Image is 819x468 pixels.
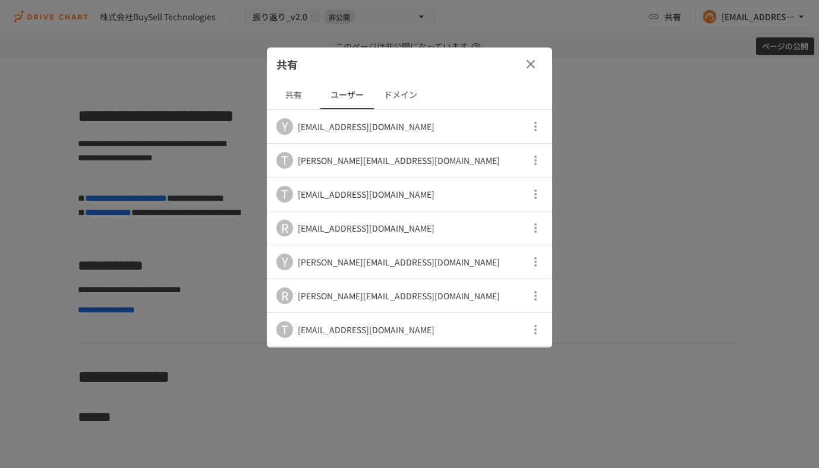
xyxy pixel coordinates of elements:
[276,220,293,236] div: R
[276,321,293,338] div: T
[298,188,434,200] div: [EMAIL_ADDRESS][DOMAIN_NAME]
[267,48,552,81] div: 共有
[276,152,293,169] div: T
[298,121,434,132] div: [EMAIL_ADDRESS][DOMAIN_NAME]
[276,287,293,304] div: R
[298,154,500,166] div: [PERSON_NAME][EMAIL_ADDRESS][DOMAIN_NAME]
[298,290,500,302] div: [PERSON_NAME][EMAIL_ADDRESS][DOMAIN_NAME]
[276,186,293,203] div: T
[298,324,434,336] div: [EMAIL_ADDRESS][DOMAIN_NAME]
[276,118,293,135] div: Y
[374,81,427,109] button: ドメイン
[298,256,500,268] div: [PERSON_NAME][EMAIL_ADDRESS][DOMAIN_NAME]
[267,81,320,109] button: 共有
[276,254,293,270] div: Y
[298,222,434,234] div: [EMAIL_ADDRESS][DOMAIN_NAME]
[320,81,374,109] button: ユーザー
